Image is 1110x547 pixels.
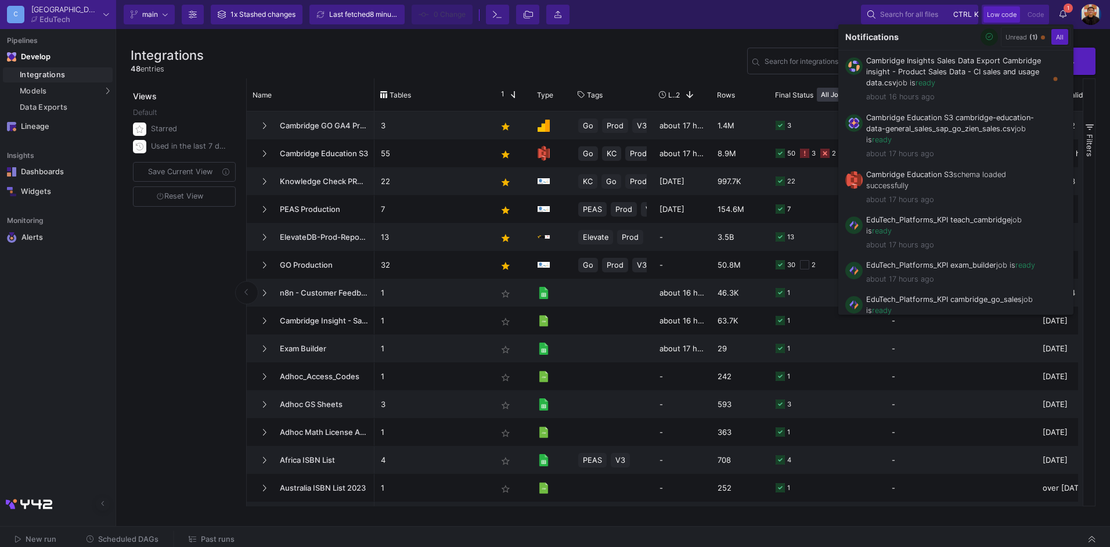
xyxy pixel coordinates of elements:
div: Press SPACE to select this row. [838,164,1069,210]
span: about 16 hours ago [866,91,1047,102]
div: Press SPACE to select this row. [838,210,1069,255]
b: EduTech_Platforms_KPI cambridge_go_sales [866,295,1022,304]
span: about 17 hours ago [866,194,1047,205]
b: Cambridge Education S3 cambridge-education-data-general_sales_sap_go_zien_sales.csv [866,113,1034,133]
img: aws-s3-simple-storage-service-seeklogo.com.svg [845,171,863,189]
span: about 17 hours ago [866,148,1047,159]
b: EduTech_Platforms_KPI exam_builder [866,261,996,269]
img: model-sql.svg [848,219,860,231]
div: Press SPACE to select this row. [838,289,1069,334]
img: integration.svg [848,117,860,129]
span: ready [1015,261,1035,269]
img: model-sql.svg [848,265,860,276]
p: job is [866,214,1047,236]
div: Press SPACE to select this row. [838,107,1069,164]
p: schema loaded successfully [866,169,1047,191]
button: All [1051,29,1068,45]
span: ready [916,78,935,87]
img: data-export.svg [848,60,860,72]
div: Press SPACE to select this row. [838,255,1069,289]
p: job is [866,55,1047,89]
button: Unread(1) [1003,29,1047,45]
span: (1) [1029,33,1038,41]
b: EduTech_Platforms_KPI teach_cambridge [866,215,1011,224]
p: job is [866,112,1047,146]
span: about 17 hours ago [866,239,1047,250]
div: Press SPACE to select this row. [838,51,1069,107]
b: Cambridge Insights Sales Data Export Cambridge insight - Product Sales Data - CI sales and usage ... [866,56,1041,87]
span: about 17 hours ago [866,273,1047,285]
p: job is [866,260,1047,271]
p: job is [866,294,1047,316]
span: ready [872,135,892,144]
div: Unread [1006,33,1038,41]
span: ready [872,306,892,315]
span: Notifications [845,31,899,44]
b: Cambridge Education S3 [866,170,953,179]
img: model-sql.svg [848,299,860,311]
span: ready [872,226,892,235]
span: All [1054,33,1066,41]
